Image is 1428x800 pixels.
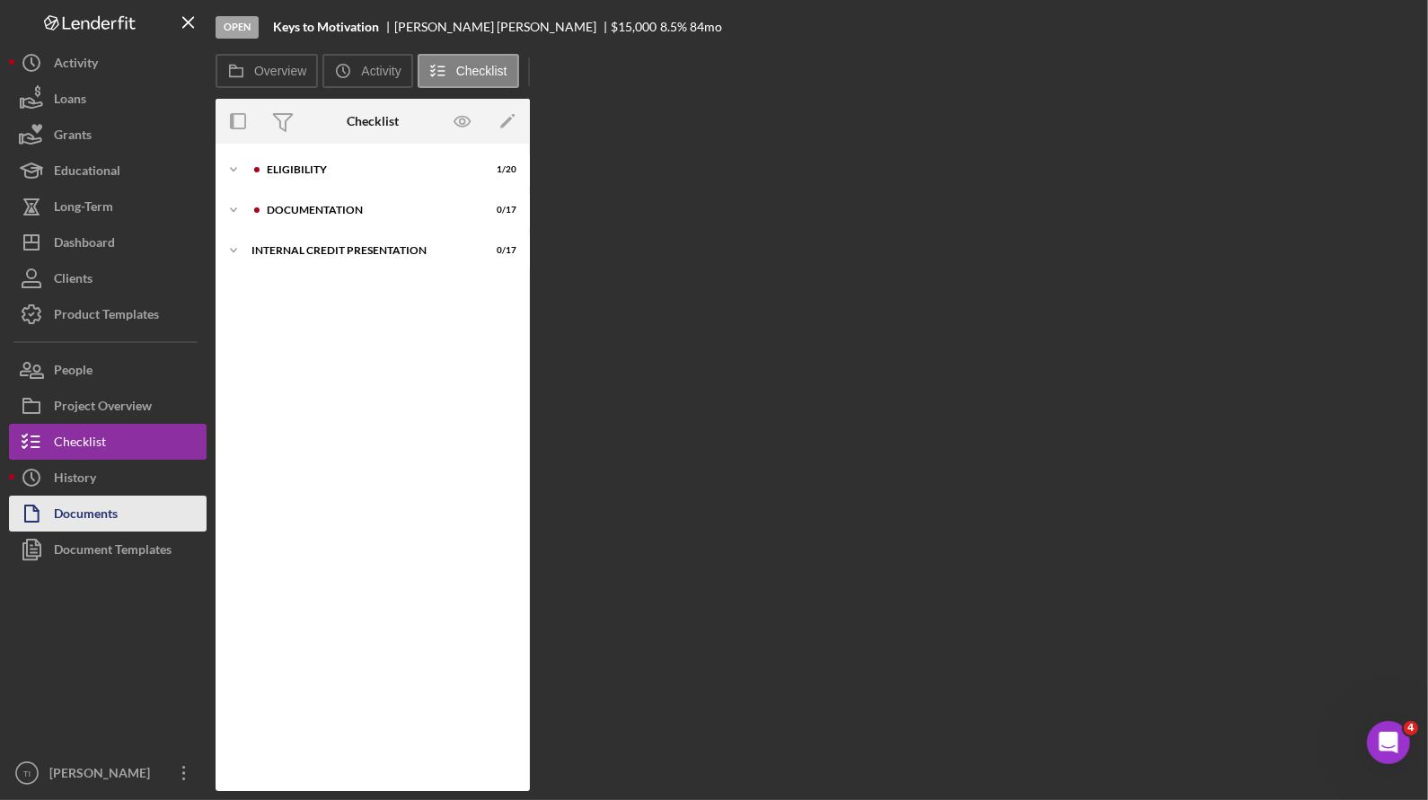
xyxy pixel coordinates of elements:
[456,64,507,78] label: Checklist
[9,296,207,332] button: Product Templates
[54,352,93,392] div: People
[9,352,207,388] button: People
[54,424,106,464] div: Checklist
[484,245,516,256] div: 0 / 17
[54,153,120,193] div: Educational
[54,260,93,301] div: Clients
[9,189,207,224] button: Long-Term
[9,496,207,532] button: Documents
[54,117,92,157] div: Grants
[23,769,31,778] text: TI
[690,20,722,34] div: 84 mo
[484,164,516,175] div: 1 / 20
[9,460,207,496] button: History
[54,388,152,428] div: Project Overview
[273,20,379,34] b: Keys to Motivation
[1367,721,1410,764] iframe: Intercom live chat
[418,54,519,88] button: Checklist
[9,260,207,296] button: Clients
[612,19,657,34] span: $15,000
[9,532,207,567] button: Document Templates
[9,117,207,153] button: Grants
[54,189,113,229] div: Long-Term
[394,20,612,34] div: [PERSON_NAME] [PERSON_NAME]
[9,45,207,81] button: Activity
[9,81,207,117] button: Loans
[216,16,259,39] div: Open
[9,224,207,260] button: Dashboard
[45,755,162,796] div: [PERSON_NAME]
[9,755,207,791] button: TI[PERSON_NAME]
[347,114,399,128] div: Checklist
[267,205,472,215] div: documentation
[9,424,207,460] button: Checklist
[1404,721,1418,735] span: 4
[54,296,159,337] div: Product Templates
[54,81,86,121] div: Loans
[54,460,96,500] div: History
[54,224,115,265] div: Dashboard
[267,164,472,175] div: Eligibility
[54,532,172,572] div: Document Templates
[254,64,306,78] label: Overview
[216,54,318,88] button: Overview
[660,20,687,34] div: 8.5 %
[361,64,401,78] label: Activity
[54,45,98,85] div: Activity
[484,205,516,215] div: 0 / 17
[9,388,207,424] button: Project Overview
[9,153,207,189] button: Educational
[54,496,118,536] div: Documents
[322,54,412,88] button: Activity
[251,245,472,256] div: Internal Credit Presentation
